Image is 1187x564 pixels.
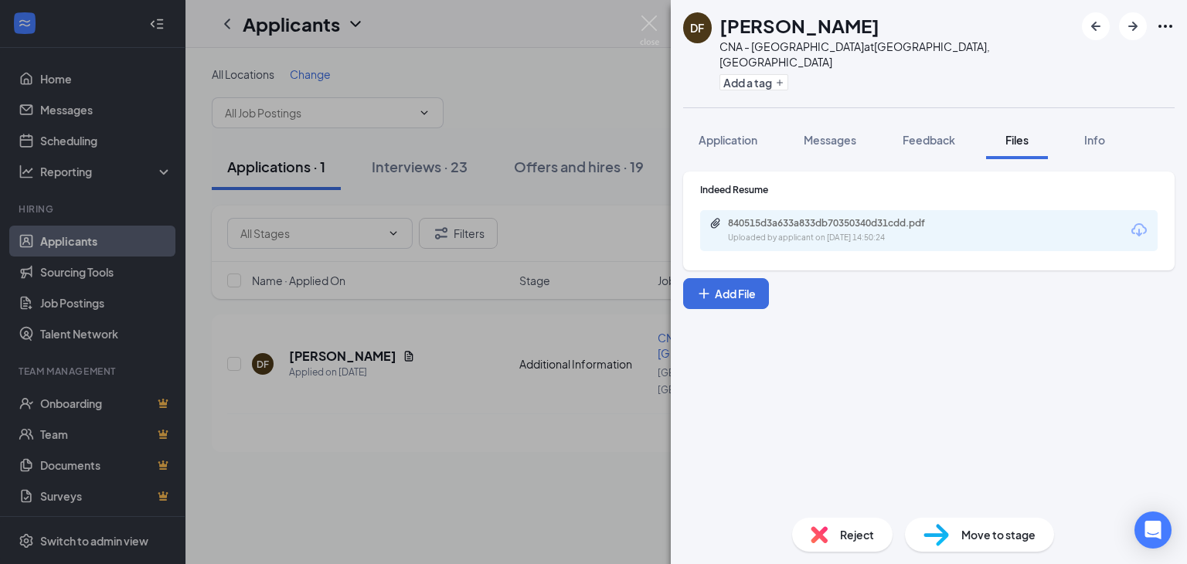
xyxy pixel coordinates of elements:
[696,286,712,301] svg: Plus
[1084,133,1105,147] span: Info
[840,526,874,543] span: Reject
[804,133,856,147] span: Messages
[1119,12,1147,40] button: ArrowRight
[719,39,1074,70] div: CNA - [GEOGRAPHIC_DATA] at [GEOGRAPHIC_DATA], [GEOGRAPHIC_DATA]
[903,133,955,147] span: Feedback
[728,232,960,244] div: Uploaded by applicant on [DATE] 14:50:24
[1134,511,1172,549] div: Open Intercom Messenger
[719,12,879,39] h1: [PERSON_NAME]
[700,183,1158,196] div: Indeed Resume
[690,20,704,36] div: DF
[709,217,960,244] a: Paperclip840515d3a633a833db70350340d31cdd.pdfUploaded by applicant on [DATE] 14:50:24
[1124,17,1142,36] svg: ArrowRight
[683,278,769,309] button: Add FilePlus
[961,526,1036,543] span: Move to stage
[719,74,788,90] button: PlusAdd a tag
[709,217,722,229] svg: Paperclip
[1130,221,1148,240] svg: Download
[699,133,757,147] span: Application
[1156,17,1175,36] svg: Ellipses
[1087,17,1105,36] svg: ArrowLeftNew
[775,78,784,87] svg: Plus
[728,217,944,229] div: 840515d3a633a833db70350340d31cdd.pdf
[1082,12,1110,40] button: ArrowLeftNew
[1005,133,1029,147] span: Files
